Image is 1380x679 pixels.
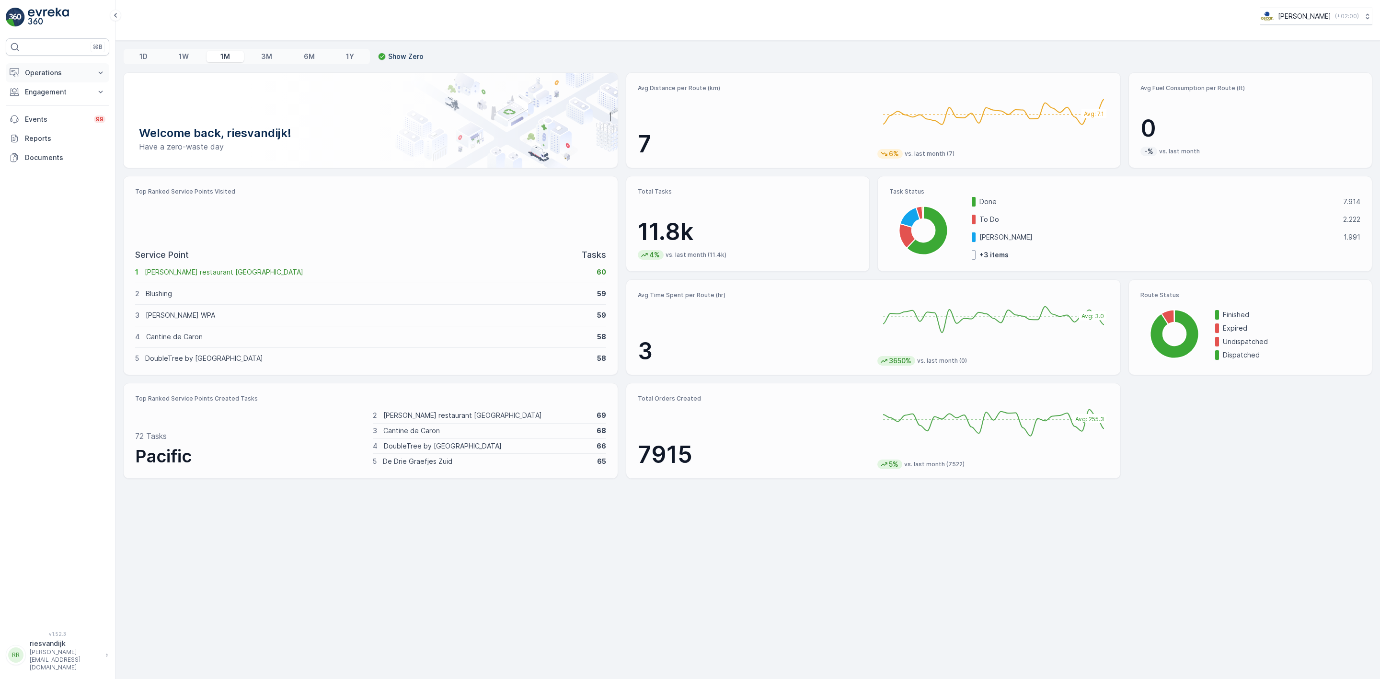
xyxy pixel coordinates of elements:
p: 7915 [638,440,870,469]
p: 4% [648,250,661,260]
p: Show Zero [388,52,424,61]
p: 3M [261,52,272,61]
p: 5% [888,460,899,469]
p: 6% [888,149,900,159]
p: -% [1143,147,1154,156]
img: basis-logo_rgb2x.png [1260,11,1274,22]
p: vs. last month (7522) [904,460,965,468]
p: 1Y [346,52,354,61]
p: Undispatched [1223,337,1360,346]
p: ⌘B [93,43,103,51]
p: Avg Distance per Route (km) [638,84,870,92]
p: vs. last month (11.4k) [666,251,726,259]
p: vs. last month (7) [905,150,954,158]
p: vs. last month [1159,148,1200,155]
p: Operations [25,68,90,78]
p: Have a zero-waste day [139,141,602,152]
a: Documents [6,148,109,167]
img: logo [6,8,25,27]
p: Reports [25,134,105,143]
img: logo_light-DOdMpM7g.png [28,8,69,27]
p: 2 [373,411,377,420]
div: RR [8,647,23,663]
p: 68 [597,426,606,436]
p: Welcome back, riesvandijk! [139,126,602,141]
p: 4 [373,441,378,451]
p: 1.991 [1344,232,1360,242]
p: riesvandijk [30,639,101,648]
p: ( +02:00 ) [1335,12,1359,20]
p: Top Ranked Service Points Created Tasks [135,395,606,403]
p: Service Point [135,248,189,262]
p: 7 [638,130,870,159]
p: Avg Fuel Consumption per Route (lt) [1140,84,1360,92]
p: 99 [96,115,103,123]
button: Engagement [6,82,109,102]
p: Route Status [1140,291,1360,299]
p: 4 [135,332,140,342]
p: Expired [1223,323,1360,333]
p: [PERSON_NAME][EMAIL_ADDRESS][DOMAIN_NAME] [30,648,101,671]
p: Engagement [25,87,90,97]
button: RRriesvandijk[PERSON_NAME][EMAIL_ADDRESS][DOMAIN_NAME] [6,639,109,671]
p: [PERSON_NAME] restaurant [GEOGRAPHIC_DATA] [383,411,591,420]
p: 1M [220,52,230,61]
p: 3 [638,337,870,366]
p: Cantine de Caron [383,426,591,436]
p: 58 [597,332,606,342]
p: 66 [597,441,606,451]
p: Cantine de Caron [146,332,591,342]
p: 59 [597,311,606,320]
p: Documents [25,153,105,162]
p: DoubleTree by [GEOGRAPHIC_DATA] [145,354,591,363]
p: To Do [979,215,1337,224]
p: 6M [304,52,315,61]
p: 65 [597,457,606,466]
p: 3 [373,426,377,436]
p: 7.914 [1343,197,1360,207]
p: Events [25,115,88,124]
button: [PERSON_NAME](+02:00) [1260,8,1372,25]
p: 69 [597,411,606,420]
p: Finished [1223,310,1360,320]
p: Tasks [582,248,606,262]
p: 5 [373,457,377,466]
p: [PERSON_NAME] [1278,12,1331,21]
p: De Drie Graefjes Zuid [383,457,591,466]
p: DoubleTree by [GEOGRAPHIC_DATA] [384,441,591,451]
p: 0 [1140,114,1360,143]
p: Blushing [146,289,591,299]
span: Pacific [135,446,192,467]
p: 1D [139,52,148,61]
p: Total Tasks [638,188,858,196]
p: 59 [597,289,606,299]
p: 1W [179,52,189,61]
p: 60 [597,267,606,277]
a: Reports [6,129,109,148]
a: Events99 [6,110,109,129]
p: vs. last month (0) [917,357,967,365]
p: [PERSON_NAME] restaurant [GEOGRAPHIC_DATA] [145,267,590,277]
button: Operations [6,63,109,82]
p: 2 [135,289,139,299]
p: Total Orders Created [638,395,870,403]
p: 2.222 [1343,215,1360,224]
p: [PERSON_NAME] [979,232,1337,242]
p: 11.8k [638,218,858,246]
p: 72 Tasks [135,430,167,442]
p: Top Ranked Service Points Visited [135,188,606,196]
p: Task Status [889,188,1360,196]
p: Avg Time Spent per Route (hr) [638,291,870,299]
p: 58 [597,354,606,363]
span: v 1.52.3 [6,631,109,637]
p: [PERSON_NAME] WPA [146,311,591,320]
p: + 3 items [979,250,1009,260]
p: 3650% [888,356,912,366]
p: 5 [135,354,139,363]
p: Dispatched [1223,350,1360,360]
p: 1 [135,267,138,277]
p: Done [979,197,1337,207]
p: 3 [135,311,139,320]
